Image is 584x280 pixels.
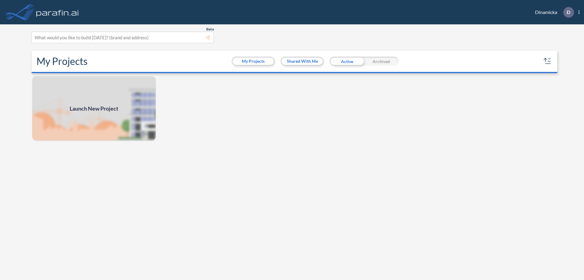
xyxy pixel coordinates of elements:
[364,57,398,66] div: Archived
[567,9,570,15] p: D
[526,7,579,18] div: Dinamicka
[330,57,364,66] div: Active
[70,105,118,113] span: Launch New Project
[206,27,214,32] span: Beta
[233,58,274,65] button: My Projects
[35,6,80,18] img: logo
[36,55,88,67] h2: My Projects
[32,76,156,141] a: Launch New Project
[32,76,156,141] img: add
[543,56,552,66] button: sort
[282,58,323,65] button: Shared With Me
